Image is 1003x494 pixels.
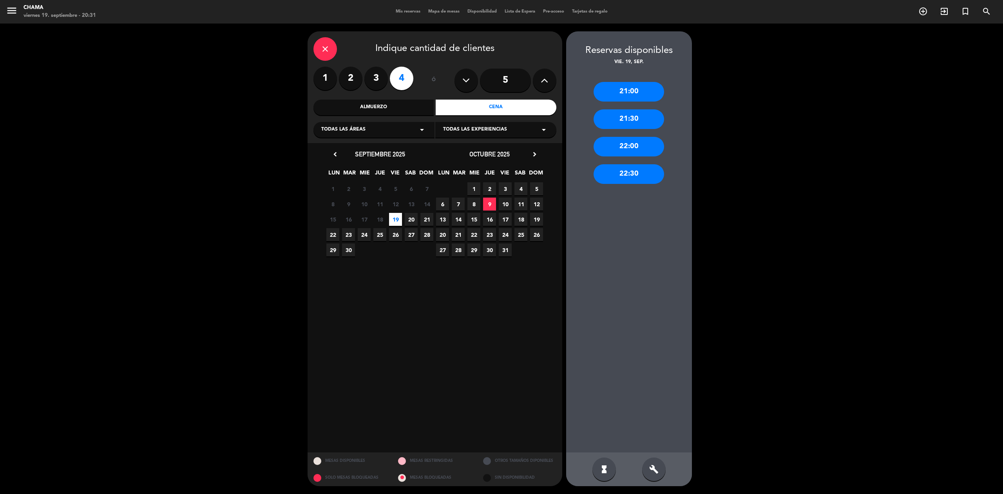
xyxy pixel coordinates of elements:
span: JUE [483,168,496,181]
span: 4 [514,182,527,195]
span: 14 [420,198,433,211]
span: 19 [530,213,543,226]
span: 3 [358,182,371,195]
span: 27 [436,243,449,256]
span: MAR [343,168,356,181]
span: 31 [499,243,512,256]
span: 26 [530,228,543,241]
div: Reservas disponibles [566,43,692,58]
span: SAB [514,168,527,181]
span: octubre 2025 [469,150,510,158]
i: arrow_drop_down [539,125,549,134]
span: LUN [328,168,340,181]
span: 5 [530,182,543,195]
span: Disponibilidad [463,9,501,14]
label: 1 [313,67,337,90]
span: 29 [326,243,339,256]
span: 22 [326,228,339,241]
div: vie. 19, sep. [566,58,692,66]
i: exit_to_app [940,7,949,16]
span: 9 [483,198,496,211]
span: Mis reservas [392,9,424,14]
i: arrow_drop_down [417,125,427,134]
span: 15 [326,213,339,226]
span: 10 [358,198,371,211]
i: build [649,465,659,474]
span: 17 [358,213,371,226]
span: 28 [420,228,433,241]
div: MESAS DISPONIBLES [308,452,393,469]
span: DOM [419,168,432,181]
div: OTROS TAMAÑOS DIPONIBLES [477,452,562,469]
div: 21:00 [594,82,664,102]
span: 12 [530,198,543,211]
div: 21:30 [594,109,664,129]
div: MESAS RESTRINGIDAS [392,452,477,469]
span: 6 [405,182,418,195]
span: 29 [467,243,480,256]
label: 4 [390,67,413,90]
div: viernes 19. septiembre - 20:31 [24,12,96,20]
div: 22:30 [594,164,664,184]
span: LUN [437,168,450,181]
span: 20 [436,228,449,241]
div: CHAMA [24,4,96,12]
span: 18 [514,213,527,226]
span: 7 [452,198,465,211]
span: 26 [389,228,402,241]
span: 24 [358,228,371,241]
span: 11 [514,198,527,211]
span: 4 [373,182,386,195]
div: ó [421,67,447,94]
span: 7 [420,182,433,195]
span: 20 [405,213,418,226]
span: septiembre 2025 [355,150,405,158]
span: 9 [342,198,355,211]
span: 1 [467,182,480,195]
span: 16 [342,213,355,226]
span: 22 [467,228,480,241]
i: chevron_left [331,150,339,158]
span: 3 [499,182,512,195]
span: 10 [499,198,512,211]
span: 24 [499,228,512,241]
span: 18 [373,213,386,226]
span: VIE [389,168,402,181]
span: Lista de Espera [501,9,539,14]
i: turned_in_not [961,7,970,16]
span: 2 [483,182,496,195]
label: 2 [339,67,362,90]
div: SOLO MESAS BLOQUEADAS [308,469,393,486]
span: 21 [452,228,465,241]
span: Mapa de mesas [424,9,463,14]
span: 2 [342,182,355,195]
span: MIE [468,168,481,181]
span: Todas las áreas [321,126,366,134]
span: 8 [326,198,339,211]
span: 6 [436,198,449,211]
div: Cena [436,100,556,115]
i: chevron_right [530,150,539,158]
div: SIN DISPONIBILIDAD [477,469,562,486]
span: 19 [389,213,402,226]
span: DOM [529,168,542,181]
i: hourglass_full [599,465,609,474]
span: 5 [389,182,402,195]
i: close [320,44,330,54]
span: 15 [467,213,480,226]
span: 25 [514,228,527,241]
span: 30 [483,243,496,256]
span: Pre-acceso [539,9,568,14]
div: Indique cantidad de clientes [313,37,556,61]
i: menu [6,5,18,16]
span: JUE [373,168,386,181]
label: 3 [364,67,388,90]
span: 28 [452,243,465,256]
button: menu [6,5,18,19]
span: 25 [373,228,386,241]
div: MESAS BLOQUEADAS [392,469,477,486]
span: 13 [405,198,418,211]
span: 23 [342,228,355,241]
span: 8 [467,198,480,211]
span: MAR [453,168,465,181]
